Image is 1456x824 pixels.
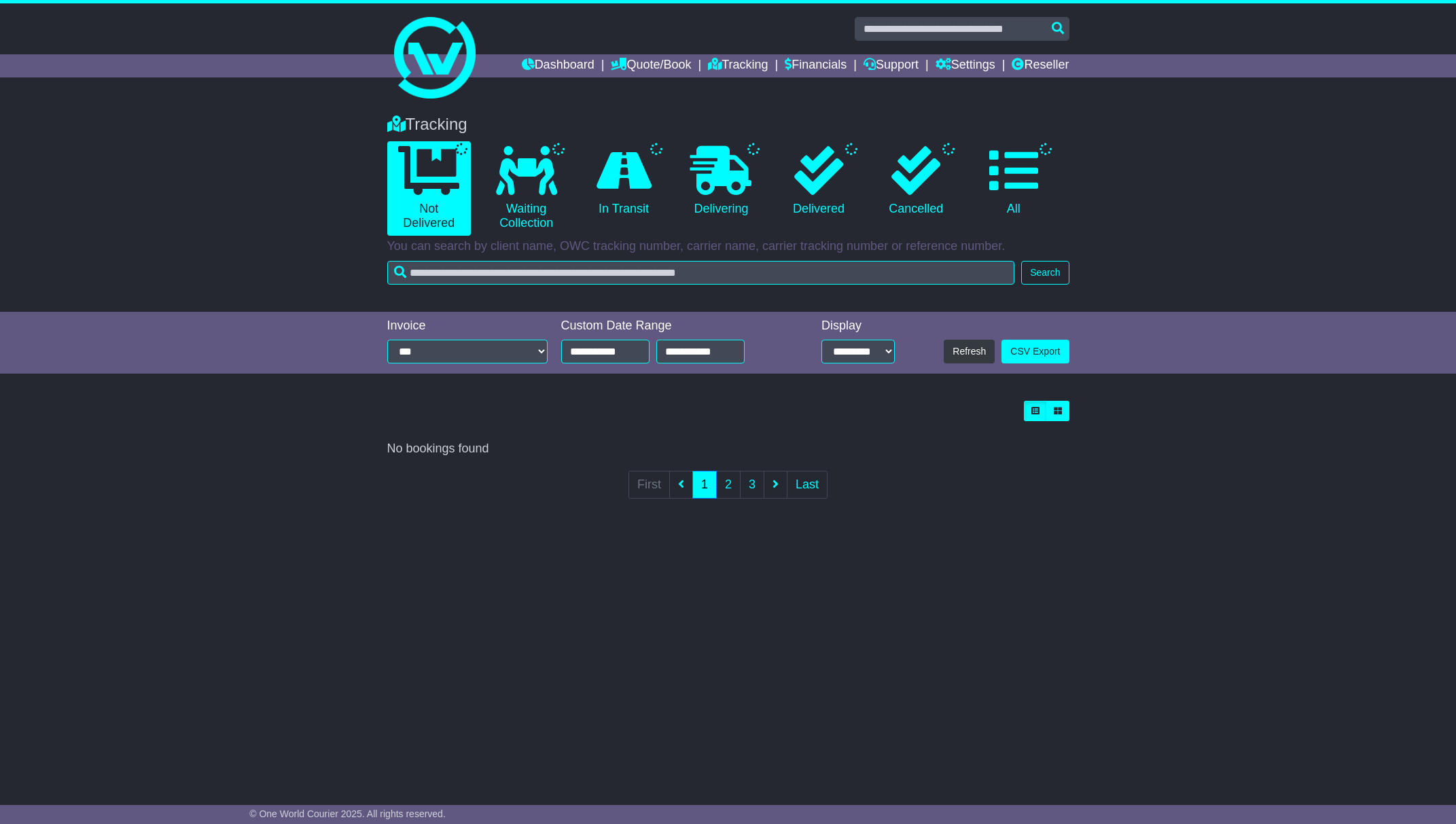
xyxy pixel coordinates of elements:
p: You can search by client name, OWC tracking number, carrier name, carrier tracking number or refe... [387,239,1069,254]
button: Refresh [944,340,995,363]
div: No bookings found [387,442,1069,456]
a: Settings [936,54,995,77]
a: 3 [740,471,764,499]
a: Tracking [708,54,768,77]
a: In Transit [582,141,665,221]
a: Cancelled [874,141,958,221]
a: Not Delivered [387,141,471,236]
button: Search [1021,261,1069,285]
a: 1 [692,471,717,499]
span: © One World Courier 2025. All rights reserved. [249,808,446,819]
div: Display [821,319,895,334]
a: CSV Export [1001,340,1069,363]
a: All [972,141,1055,221]
div: Custom Date Range [561,319,779,334]
a: 2 [716,471,741,499]
a: Last [787,471,828,499]
a: Quote/Book [611,54,691,77]
a: Reseller [1012,54,1069,77]
a: Delivered [777,141,860,221]
a: Financials [785,54,847,77]
a: Support [864,54,919,77]
a: Waiting Collection [484,141,568,236]
a: Delivering [679,141,763,221]
a: Dashboard [522,54,594,77]
div: Invoice [387,319,548,334]
div: Tracking [380,115,1076,135]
